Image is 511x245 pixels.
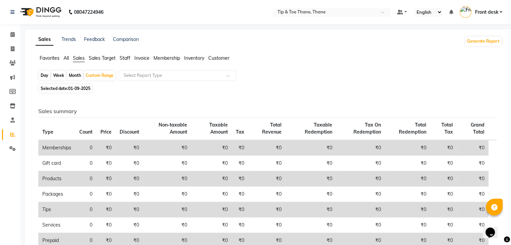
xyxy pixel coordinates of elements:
td: 0 [75,156,96,171]
td: ₹0 [430,217,457,233]
td: ₹0 [336,171,385,187]
td: ₹0 [96,187,116,202]
td: ₹0 [248,202,286,217]
span: Front desk [475,9,498,16]
span: Sales [73,55,85,61]
td: ₹0 [116,187,143,202]
td: ₹0 [191,187,232,202]
span: All [63,55,69,61]
td: Tips [38,202,75,217]
td: 0 [75,171,96,187]
td: ₹0 [336,187,385,202]
td: ₹0 [286,171,336,187]
td: ₹0 [385,140,430,156]
td: ₹0 [143,156,191,171]
span: 01-09-2025 [68,86,90,91]
td: ₹0 [385,171,430,187]
span: Inventory [184,55,204,61]
td: ₹0 [232,156,248,171]
td: ₹0 [116,156,143,171]
td: ₹0 [143,140,191,156]
td: ₹0 [232,217,248,233]
td: ₹0 [143,171,191,187]
img: logo [17,3,63,21]
td: ₹0 [430,202,457,217]
td: Services [38,217,75,233]
td: ₹0 [336,202,385,217]
b: 08047224946 [74,3,103,21]
td: ₹0 [232,202,248,217]
td: ₹0 [457,140,488,156]
div: Day [39,71,50,80]
td: ₹0 [286,140,336,156]
div: Custom Range [84,71,115,80]
td: ₹0 [96,140,116,156]
td: Packages [38,187,75,202]
td: ₹0 [143,187,191,202]
td: ₹0 [457,217,488,233]
td: ₹0 [430,187,457,202]
td: 0 [75,217,96,233]
td: ₹0 [232,140,248,156]
span: Selected date: [39,84,92,93]
button: Generate Report [465,37,501,46]
span: Price [100,129,112,135]
td: ₹0 [248,217,286,233]
a: Sales [36,34,53,46]
h6: Sales summary [38,108,497,114]
td: Memberships [38,140,75,156]
span: Customer [208,55,229,61]
span: Count [79,129,92,135]
span: Non-taxable Amount [159,122,187,135]
td: ₹0 [248,156,286,171]
td: ₹0 [116,217,143,233]
span: Membership [154,55,180,61]
span: Tax On Redemption [353,122,381,135]
td: ₹0 [457,156,488,171]
td: ₹0 [248,140,286,156]
td: ₹0 [385,202,430,217]
td: ₹0 [116,171,143,187]
span: Discount [120,129,139,135]
td: ₹0 [336,140,385,156]
td: ₹0 [96,156,116,171]
td: ₹0 [385,156,430,171]
td: ₹0 [191,202,232,217]
td: ₹0 [286,202,336,217]
td: ₹0 [248,187,286,202]
td: ₹0 [191,140,232,156]
td: ₹0 [286,217,336,233]
td: 0 [75,140,96,156]
td: ₹0 [143,202,191,217]
td: 0 [75,202,96,217]
td: ₹0 [96,217,116,233]
span: Total Tax [441,122,453,135]
img: Front desk [460,6,471,18]
td: ₹0 [336,217,385,233]
span: Type [42,129,53,135]
td: Products [38,171,75,187]
span: Staff [120,55,130,61]
td: 0 [75,187,96,202]
td: ₹0 [430,171,457,187]
td: ₹0 [336,156,385,171]
td: ₹0 [116,202,143,217]
td: ₹0 [96,202,116,217]
td: ₹0 [191,217,232,233]
td: ₹0 [385,217,430,233]
td: ₹0 [232,171,248,187]
td: ₹0 [248,171,286,187]
div: Week [51,71,66,80]
td: ₹0 [191,171,232,187]
span: Tax [236,129,244,135]
span: Taxable Amount [209,122,228,135]
a: Comparison [113,36,139,42]
span: Sales Target [89,55,116,61]
span: Invoice [134,55,150,61]
td: ₹0 [457,171,488,187]
a: Feedback [84,36,105,42]
td: ₹0 [143,217,191,233]
td: ₹0 [286,187,336,202]
td: ₹0 [232,187,248,202]
td: ₹0 [430,140,457,156]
